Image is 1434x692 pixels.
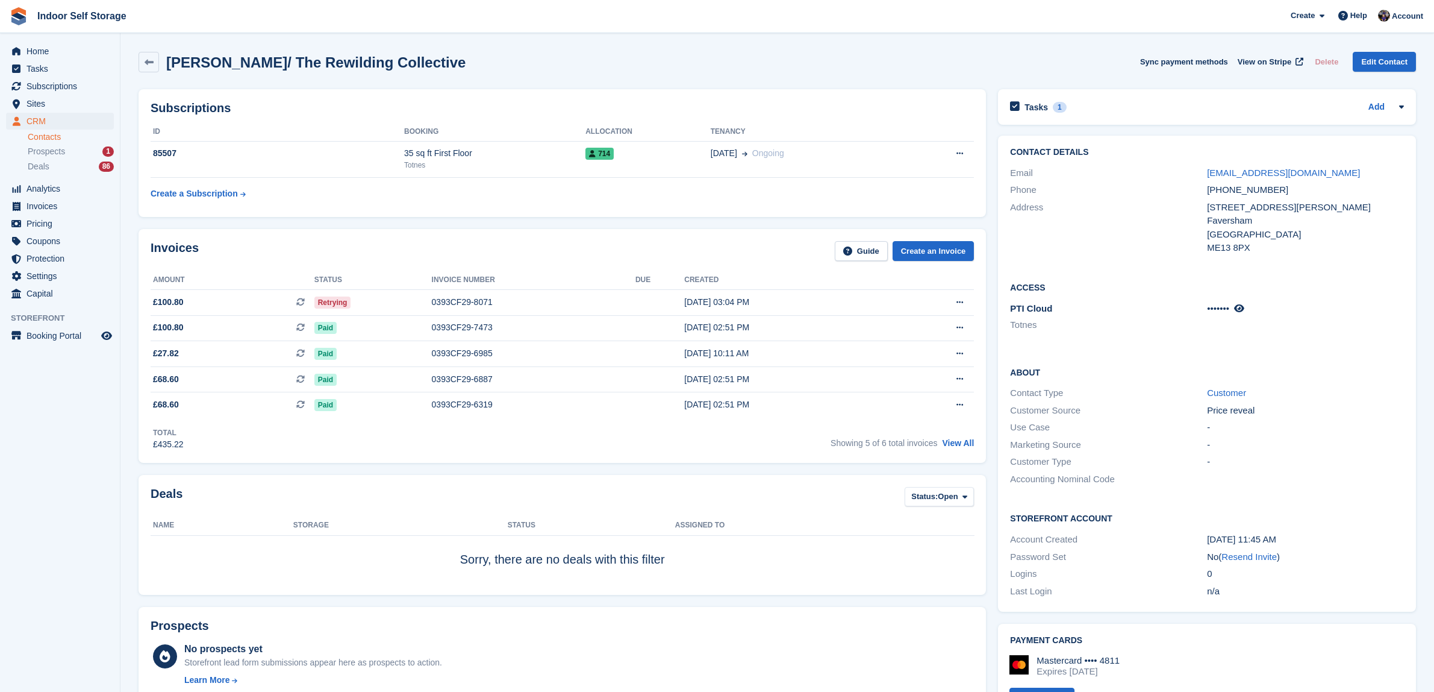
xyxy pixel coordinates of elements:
a: Resend Invite [1221,552,1277,562]
a: menu [6,60,114,77]
div: £435.22 [153,438,184,451]
span: [DATE] [711,147,737,160]
span: ( ) [1218,552,1280,562]
div: - [1207,455,1404,469]
span: Ongoing [752,148,784,158]
a: [EMAIL_ADDRESS][DOMAIN_NAME] [1207,168,1360,178]
a: menu [6,285,114,302]
h2: Tasks [1024,102,1048,113]
span: Open [938,491,958,503]
a: menu [6,250,114,267]
div: Account Created [1010,533,1207,547]
div: 0393CF29-6319 [432,398,635,411]
a: menu [6,268,114,285]
div: 0393CF29-8071 [432,296,635,309]
th: Amount [151,271,314,290]
h2: Contact Details [1010,148,1404,157]
span: Help [1350,10,1367,22]
h2: Deals [151,487,182,509]
div: Logins [1010,567,1207,581]
span: Home [26,43,99,60]
div: Accounting Nominal Code [1010,473,1207,486]
h2: Prospects [151,619,209,633]
img: Mastercard Logo [1009,655,1029,675]
div: 0393CF29-7473 [432,321,635,334]
div: 86 [99,162,114,172]
div: Mastercard •••• 4811 [1037,655,1120,666]
div: Email [1010,166,1207,180]
span: Paid [314,348,337,360]
a: menu [6,43,114,60]
div: Totnes [404,160,585,171]
span: 714 [585,148,614,160]
div: Learn More [184,674,229,687]
span: CRM [26,113,99,130]
a: Create a Subscription [151,183,246,205]
div: Use Case [1010,421,1207,435]
th: Status [314,271,432,290]
div: 1 [102,146,114,157]
a: menu [6,78,114,95]
a: Preview store [99,329,114,343]
div: [PHONE_NUMBER] [1207,183,1404,197]
th: Due [635,271,684,290]
button: Status: Open [905,487,974,507]
li: Totnes [1010,318,1207,332]
th: Assigned to [675,516,974,535]
div: n/a [1207,585,1404,599]
div: 1 [1053,102,1067,113]
h2: Subscriptions [151,101,974,115]
div: [DATE] 02:51 PM [684,373,893,386]
span: £68.60 [153,373,179,386]
div: Create a Subscription [151,187,238,200]
div: [GEOGRAPHIC_DATA] [1207,228,1404,242]
div: Price reveal [1207,404,1404,418]
span: Coupons [26,233,99,250]
div: Storefront lead form submissions appear here as prospects to action. [184,656,442,669]
img: Sandra Pomeroy [1378,10,1390,22]
a: menu [6,215,114,232]
div: 0393CF29-6985 [432,347,635,360]
a: View on Stripe [1233,52,1306,72]
div: Phone [1010,183,1207,197]
img: stora-icon-8386f47178a22dfd0bd8f6a31ec36ba5ce8667c1dd55bd0f319d3a0aa187defe.svg [10,7,28,25]
span: Settings [26,268,99,285]
div: Last Login [1010,585,1207,599]
span: Pricing [26,215,99,232]
h2: [PERSON_NAME]/ The Rewilding Collective [166,54,466,71]
span: Paid [314,374,337,386]
div: Faversham [1207,214,1404,228]
span: View on Stripe [1238,56,1291,68]
span: Retrying [314,297,351,309]
div: 35 sq ft First Floor [404,147,585,160]
span: £100.80 [153,296,184,309]
th: Created [684,271,893,290]
a: Add [1368,101,1385,115]
div: - [1207,438,1404,452]
span: Create [1291,10,1315,22]
span: Analytics [26,180,99,197]
a: Guide [835,241,888,261]
span: Prospects [28,146,65,157]
div: No [1207,550,1404,564]
div: Customer Source [1010,404,1207,418]
a: menu [6,95,114,112]
span: Account [1392,10,1423,22]
div: 0 [1207,567,1404,581]
a: Indoor Self Storage [33,6,131,26]
a: menu [6,233,114,250]
span: £100.80 [153,321,184,334]
a: Create an Invoice [893,241,974,261]
div: 0393CF29-6887 [432,373,635,386]
div: [DATE] 02:51 PM [684,321,893,334]
a: Learn More [184,674,442,687]
button: Delete [1310,52,1343,72]
div: ME13 8PX [1207,241,1404,255]
div: Expires [DATE] [1037,666,1120,677]
span: Protection [26,250,99,267]
th: Status [508,516,675,535]
span: Showing 5 of 6 total invoices [831,438,937,448]
span: Sorry, there are no deals with this filter [460,553,665,566]
div: Password Set [1010,550,1207,564]
div: [DATE] 11:45 AM [1207,533,1404,547]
